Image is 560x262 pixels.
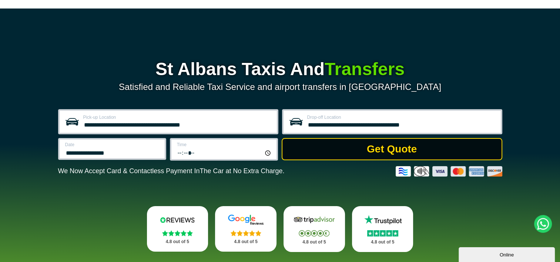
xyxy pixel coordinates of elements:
[155,214,199,225] img: Reviews.io
[58,167,285,175] p: We Now Accept Card & Contactless Payment In
[459,246,556,262] iframe: chat widget
[292,238,337,247] p: 4.8 out of 5
[231,230,261,236] img: Stars
[58,60,502,78] h1: St Albans Taxis And
[361,214,405,225] img: Trustpilot
[162,230,193,236] img: Stars
[284,206,345,252] a: Tripadvisor Stars 4.8 out of 5
[292,214,336,225] img: Tripadvisor
[299,230,329,236] img: Stars
[223,237,268,246] p: 4.8 out of 5
[58,82,502,92] p: Satisfied and Reliable Taxi Service and airport transfers in [GEOGRAPHIC_DATA]
[360,238,405,247] p: 4.8 out of 5
[65,142,160,147] label: Date
[224,214,268,225] img: Google
[367,230,398,236] img: Stars
[155,237,200,246] p: 4.8 out of 5
[282,138,502,160] button: Get Quote
[177,142,272,147] label: Time
[83,115,272,120] label: Pick-up Location
[325,59,405,79] span: Transfers
[307,115,496,120] label: Drop-off Location
[215,206,276,252] a: Google Stars 4.8 out of 5
[147,206,208,252] a: Reviews.io Stars 4.8 out of 5
[352,206,413,252] a: Trustpilot Stars 4.8 out of 5
[199,167,284,175] span: The Car at No Extra Charge.
[396,166,502,177] img: Credit And Debit Cards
